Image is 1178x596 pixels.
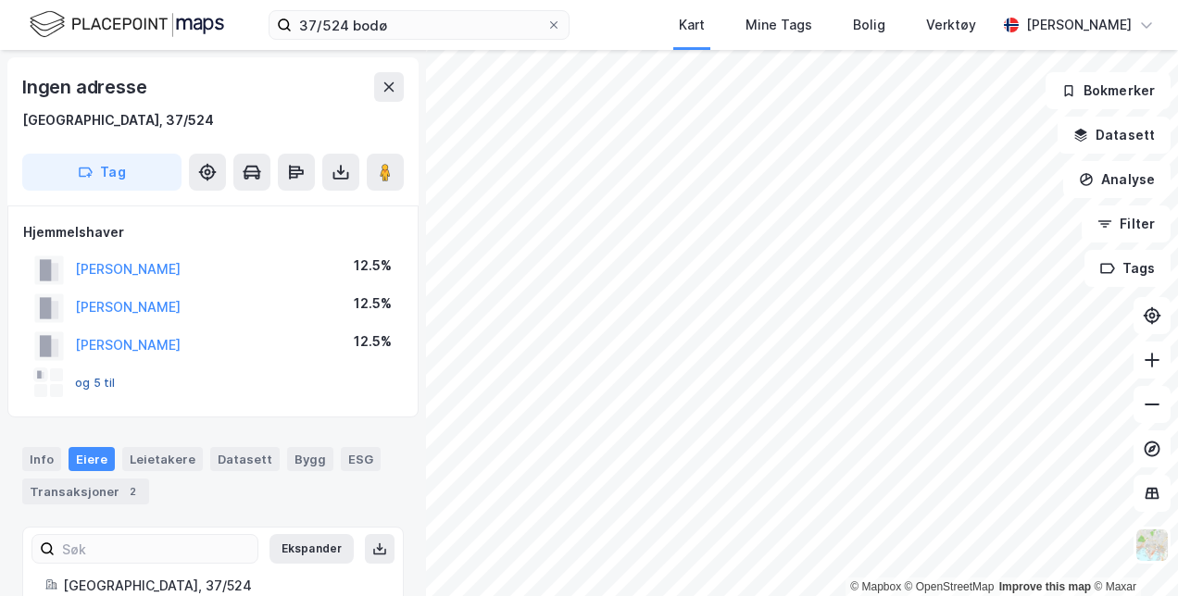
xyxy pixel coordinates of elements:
button: Filter [1082,205,1171,242]
div: Kart [679,14,705,36]
div: Transaksjoner [22,478,149,504]
button: Tag [22,154,182,191]
div: Kontrollprogram for chat [1085,507,1178,596]
div: Datasett [210,447,280,471]
div: Info [22,447,61,471]
a: Improve this map [999,580,1091,593]
div: Mine Tags [746,14,812,36]
div: Leietakere [122,447,203,471]
button: Analyse [1063,161,1171,198]
a: OpenStreetMap [905,580,995,593]
input: Søk [55,535,257,563]
div: Hjemmelshaver [23,221,403,243]
div: 12.5% [354,330,392,353]
div: Bygg [287,447,333,471]
div: [GEOGRAPHIC_DATA], 37/524 [22,109,214,131]
div: 12.5% [354,255,392,277]
a: Mapbox [850,580,901,593]
div: Verktøy [926,14,976,36]
img: logo.f888ab2527a4732fd821a326f86c7f29.svg [30,8,224,41]
div: Bolig [853,14,885,36]
div: ESG [341,447,381,471]
div: [PERSON_NAME] [1026,14,1132,36]
div: 2 [123,482,142,501]
div: 12.5% [354,292,392,315]
button: Ekspander [269,534,354,564]
div: Eiere [69,447,115,471]
button: Bokmerker [1046,72,1171,109]
iframe: Chat Widget [1085,507,1178,596]
div: Ingen adresse [22,72,150,102]
button: Datasett [1058,117,1171,154]
button: Tags [1084,250,1171,287]
input: Søk på adresse, matrikkel, gårdeiere, leietakere eller personer [292,11,546,39]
